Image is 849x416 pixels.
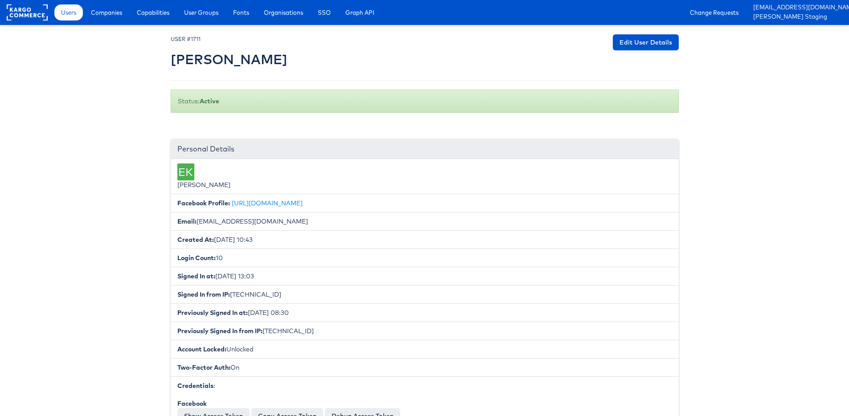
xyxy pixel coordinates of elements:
[683,4,745,20] a: Change Requests
[171,52,287,67] h2: [PERSON_NAME]
[200,97,219,105] b: Active
[184,8,218,17] span: User Groups
[177,345,226,353] b: Account Locked:
[130,4,176,20] a: Capabilities
[177,400,207,408] b: Facebook
[91,8,122,17] span: Companies
[171,267,679,285] li: [DATE] 13:03
[232,199,303,207] a: [URL][DOMAIN_NAME]
[137,8,169,17] span: Capabilities
[177,199,230,207] b: Facebook Profile:
[171,303,679,322] li: [DATE] 08:30
[171,159,679,194] li: [PERSON_NAME]
[171,139,679,159] div: Personal Details
[177,4,225,20] a: User Groups
[171,322,679,340] li: [TECHNICAL_ID]
[171,285,679,304] li: [TECHNICAL_ID]
[613,34,679,50] a: Edit User Details
[171,230,679,249] li: [DATE] 10:43
[177,217,197,225] b: Email:
[61,8,76,17] span: Users
[311,4,337,20] a: SSO
[171,212,679,231] li: [EMAIL_ADDRESS][DOMAIN_NAME]
[177,290,230,298] b: Signed In from IP:
[177,272,215,280] b: Signed In at:
[753,12,842,22] a: [PERSON_NAME] Staging
[171,340,679,359] li: Unlocked
[54,4,83,20] a: Users
[177,309,248,317] b: Previously Signed In at:
[177,363,230,371] b: Two-Factor Auth:
[226,4,256,20] a: Fonts
[339,4,381,20] a: Graph API
[171,249,679,267] li: 10
[171,36,201,42] small: USER #1711
[257,4,310,20] a: Organisations
[84,4,129,20] a: Companies
[171,358,679,377] li: On
[177,382,213,390] b: Credentials
[177,236,214,244] b: Created At:
[177,254,216,262] b: Login Count:
[345,8,374,17] span: Graph API
[177,327,262,335] b: Previously Signed In from IP:
[264,8,303,17] span: Organisations
[753,3,842,12] a: [EMAIL_ADDRESS][DOMAIN_NAME]
[171,90,679,113] div: Status:
[233,8,249,17] span: Fonts
[177,163,194,180] div: EK
[318,8,331,17] span: SSO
